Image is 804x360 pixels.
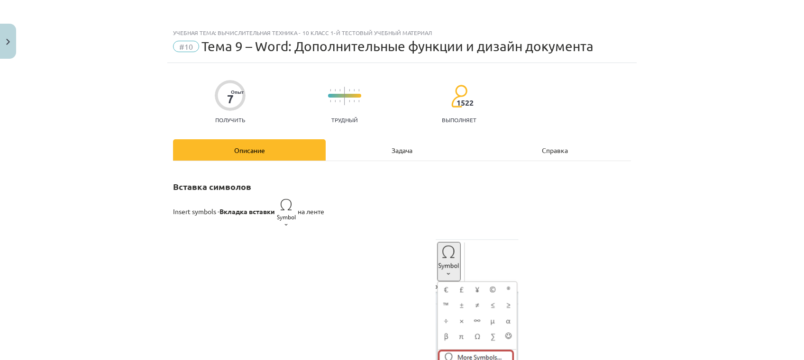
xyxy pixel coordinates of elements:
img: students-c634bb4e5e11cddfef0936a35e636f08e4e9abd3cc4e673bd6f9a4125e45ecb1.svg [451,84,467,108]
img: icon-close-lesson-0947bae3869378f0d4975bcd49f059093ad1ed9edebbc8119c70593378902aed.svg [6,39,10,45]
img: icon-short-line-57e1e144782c952c97e751825c79c345078a6d821885a25fce030b3d8c18986b.svg [335,89,336,91]
p: Получить [215,117,246,123]
div: Справка [478,139,631,161]
img: icon-short-line-57e1e144782c952c97e751825c79c345078a6d821885a25fce030b3d8c18986b.svg [330,100,331,102]
img: icon-long-line-d9ea69661e0d244f92f715978eff75569469978d946b2353a9bb055b3ed8787d.svg [344,87,345,105]
img: icon-short-line-57e1e144782c952c97e751825c79c345078a6d821885a25fce030b3d8c18986b.svg [358,100,359,102]
img: icon-short-line-57e1e144782c952c97e751825c79c345078a6d821885a25fce030b3d8c18986b.svg [330,89,331,91]
div: Задача [326,139,478,161]
img: icon-short-line-57e1e144782c952c97e751825c79c345078a6d821885a25fce030b3d8c18986b.svg [358,89,359,91]
img: icon-short-line-57e1e144782c952c97e751825c79c345078a6d821885a25fce030b3d8c18986b.svg [339,100,340,102]
p: Выполняет [442,117,476,123]
img: icon-short-line-57e1e144782c952c97e751825c79c345078a6d821885a25fce030b3d8c18986b.svg [339,89,340,91]
strong: Вкладка вставки [219,207,298,216]
img: icon-short-line-57e1e144782c952c97e751825c79c345078a6d821885a25fce030b3d8c18986b.svg [354,100,355,102]
img: icon-short-line-57e1e144782c952c97e751825c79c345078a6d821885a25fce030b3d8c18986b.svg [349,89,350,91]
img: icon-short-line-57e1e144782c952c97e751825c79c345078a6d821885a25fce030b3d8c18986b.svg [354,89,355,91]
span: Тема 9 – Word: Дополнительные функции и дизайн документа [201,38,594,54]
p: Трудный [331,117,358,123]
p: Insert symbols - на ленте [173,196,631,229]
img: icon-short-line-57e1e144782c952c97e751825c79c345078a6d821885a25fce030b3d8c18986b.svg [335,100,336,102]
div: Описание [173,139,326,161]
img: icon-short-line-57e1e144782c952c97e751825c79c345078a6d821885a25fce030b3d8c18986b.svg [349,100,350,102]
span: 1522 [457,99,474,107]
div: Учебная тема: Вычислительная техника - 10 класс 1-й тестовый учебный материал [173,29,631,36]
div: 7 [227,92,234,106]
strong: Вставка символов [173,181,251,192]
span: #10 [173,41,199,52]
span: Опыт [231,89,244,94]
